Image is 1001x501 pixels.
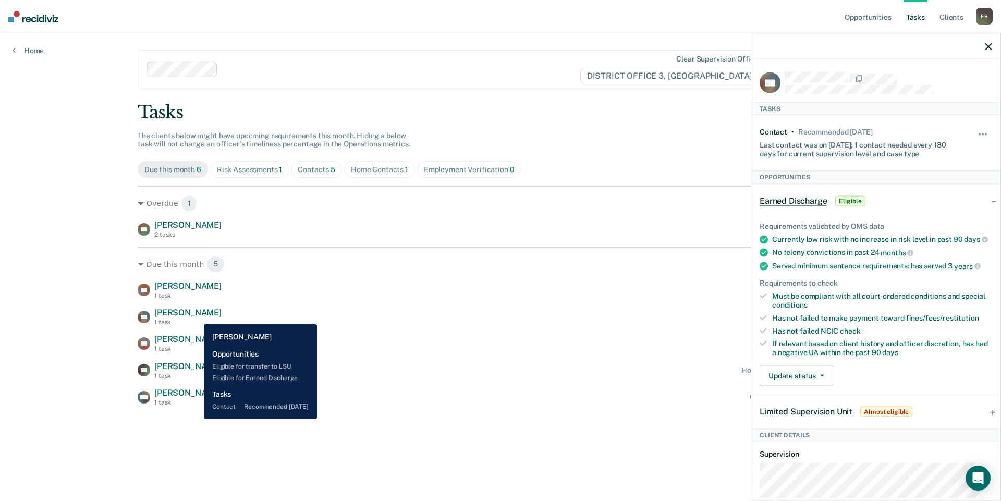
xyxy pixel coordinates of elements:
span: Earned Discharge [760,195,827,206]
div: Contact [760,128,787,137]
span: 5 [331,165,335,174]
span: 0 [510,165,515,174]
div: Tasks [751,102,1000,115]
span: 1 [405,165,408,174]
div: Opportunities [751,171,1000,184]
div: Currently low risk with no increase in risk level in past 90 [772,235,992,244]
span: 1 [279,165,282,174]
span: [PERSON_NAME] [154,308,222,317]
span: check [840,326,860,335]
span: DISTRICT OFFICE 3, [GEOGRAPHIC_DATA] [580,68,767,84]
div: 1 task [154,399,222,406]
div: Due this month [138,256,863,273]
span: 1 [181,195,198,212]
div: Recommended in 13 days [798,128,872,137]
img: Recidiviz [8,11,58,22]
div: Home contact recommended [DATE] [741,366,863,375]
div: 1 task [154,319,222,326]
a: Home [13,46,44,55]
span: days [964,235,987,243]
div: 1 task [154,372,222,380]
span: 6 [197,165,201,174]
span: conditions [772,301,808,309]
span: [PERSON_NAME] [154,361,222,371]
div: Has not failed to make payment toward [772,313,992,322]
div: No felony convictions in past 24 [772,248,992,258]
div: Overdue [138,195,863,212]
div: 2 tasks [154,231,222,238]
span: fines/fees/restitution [906,313,979,322]
div: Employment Verification [424,165,515,174]
div: Due this month [144,165,201,174]
span: days [882,348,898,357]
div: Home Contacts [351,165,408,174]
div: Client Details [751,429,1000,442]
div: Limited Supervision UnitAlmost eligible [751,395,1000,429]
span: years [954,262,981,270]
span: [PERSON_NAME] [154,281,222,291]
span: months [881,249,913,257]
span: 5 [206,256,225,273]
div: Risk Assessments [217,165,283,174]
span: Limited Supervision Unit [760,407,852,417]
dt: Supervision [760,450,992,459]
span: [PERSON_NAME] [154,334,222,344]
div: Must be compliant with all court-ordered conditions and special [772,292,992,310]
span: [PERSON_NAME] [154,220,222,230]
div: Open Intercom Messenger [966,466,991,491]
div: Contact recommended in a month [750,393,863,401]
div: 1 task [154,292,222,299]
div: Served minimum sentence requirements: has served 3 [772,261,992,271]
div: Requirements validated by OMS data [760,222,992,230]
button: Update status [760,365,833,386]
div: • [791,128,794,137]
div: Tasks [138,102,863,123]
div: Earned DischargeEligible [751,184,1000,217]
div: Has not failed NCIC [772,326,992,335]
div: Last contact was on [DATE]; 1 contact needed every 180 days for current supervision level and cas... [760,136,954,158]
div: Clear supervision officers [676,55,765,64]
span: Almost eligible [860,407,912,417]
div: Contacts [298,165,335,174]
span: The clients below might have upcoming requirements this month. Hiding a below task will not chang... [138,131,410,149]
span: Eligible [835,195,865,206]
span: [PERSON_NAME] [154,388,222,398]
div: Requirements to check [760,279,992,288]
div: 1 task [154,345,222,352]
div: F B [976,8,993,25]
div: If relevant based on client history and officer discretion, has had a negative UA within the past 90 [772,339,992,357]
